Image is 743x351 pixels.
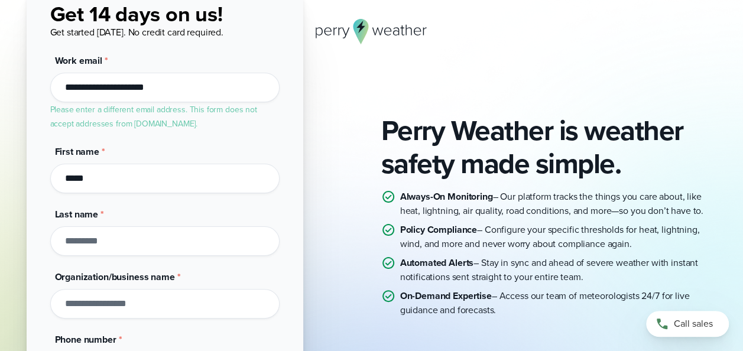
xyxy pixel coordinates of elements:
p: – Configure your specific thresholds for heat, lightning, wind, and more and never worry about co... [400,223,717,251]
p: – Our platform tracks the things you care about, like heat, lightning, air quality, road conditio... [400,190,717,218]
strong: On-Demand Expertise [400,289,492,303]
span: Phone number [55,333,116,346]
span: Last name [55,207,99,221]
span: Call sales [674,317,713,331]
label: Please enter a different email address. This form does not accept addresses from [DOMAIN_NAME]. [50,103,257,130]
span: Work email [55,54,103,67]
a: Call sales [646,311,729,337]
strong: Automated Alerts [400,256,474,269]
span: Organization/business name [55,270,175,284]
strong: Policy Compliance [400,223,477,236]
h2: Perry Weather is weather safety made simple. [381,114,717,180]
strong: Always-On Monitoring [400,190,493,203]
span: First name [55,145,100,158]
p: – Stay in sync and ahead of severe weather with instant notifications sent straight to your entir... [400,256,717,284]
p: – Access our team of meteorologists 24/7 for live guidance and forecasts. [400,289,717,317]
